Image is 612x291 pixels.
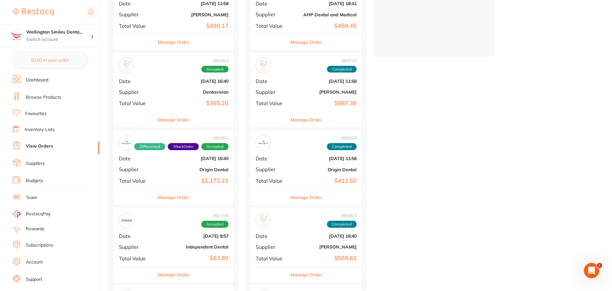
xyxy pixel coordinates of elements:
[293,100,357,107] b: $887.38
[327,221,357,228] span: Completed
[597,263,602,268] span: 1
[26,29,91,35] h4: Wellington Smiles Dental
[327,213,357,218] span: # 85863
[25,111,47,117] a: Favourites
[584,263,599,278] iframe: Intercom live chat
[119,166,154,172] span: Supplier
[293,255,357,262] b: $555.61
[256,256,288,261] span: Total Value
[256,23,288,29] span: Total Value
[327,143,357,150] span: Completed
[10,29,23,42] img: Wellington Smiles Dental
[119,89,154,95] span: Supplier
[256,244,288,250] span: Supplier
[119,256,154,261] span: Total Value
[26,178,43,184] a: Budgets
[26,77,48,83] a: Dashboard
[159,23,229,29] b: $490.17
[256,11,288,17] span: Supplier
[256,233,288,239] span: Date
[159,178,229,184] b: $1,172.23
[201,66,229,73] span: Accepted
[158,267,190,282] button: Manage Order
[26,36,91,43] p: Switch account
[257,137,269,149] img: Origin Dental
[26,259,43,265] a: Account
[159,1,229,6] b: [DATE] 11:58
[159,79,229,84] b: [DATE] 16:40
[159,89,229,95] b: Dentavision
[291,34,322,50] button: Manage Order
[159,167,229,172] b: Origin Dental
[119,78,154,84] span: Date
[201,221,229,228] span: Accepted
[327,135,357,141] span: # 89068
[293,79,357,84] b: [DATE] 11:58
[119,23,154,29] span: Total Value
[327,66,357,73] span: Completed
[159,12,229,17] b: [PERSON_NAME]
[158,190,190,205] button: Manage Order
[13,210,50,218] a: RestocqPay
[120,214,133,226] img: Independent Dental
[293,23,357,29] b: $459.45
[256,100,288,106] span: Total Value
[159,156,229,161] b: [DATE] 16:40
[13,210,20,218] img: RestocqPay
[119,100,154,106] span: Total Value
[119,156,154,161] span: Date
[114,208,234,283] div: Independent Dental#82106AcceptedDate[DATE] 8:57SupplierIndependent DentalTotal Value$63.80Manage ...
[13,8,54,16] img: Restocq Logo
[119,1,154,6] span: Date
[256,156,288,161] span: Date
[159,255,229,262] b: $63.80
[293,89,357,95] b: [PERSON_NAME]
[293,244,357,249] b: [PERSON_NAME]
[201,143,229,150] span: Accepted
[293,156,357,161] b: [DATE] 11:58
[293,12,357,17] b: AHP Dental and Medical
[256,1,288,6] span: Date
[159,234,229,239] b: [DATE] 8:57
[26,143,53,149] a: View Orders
[159,244,229,249] b: Independent Dental
[13,52,87,68] button: $0.00 in your order
[134,135,229,141] span: # 85861
[327,58,357,63] span: # 89070
[26,276,42,283] a: Support
[158,34,190,50] button: Manage Order
[26,211,50,217] span: RestocqPay
[256,78,288,84] span: Date
[119,11,154,17] span: Supplier
[256,89,288,95] span: Supplier
[26,226,44,232] a: Rewards
[291,112,322,127] button: Manage Order
[159,100,229,107] b: $365.20
[291,267,322,282] button: Manage Order
[26,94,61,101] a: Browse Products
[119,233,154,239] span: Date
[293,167,357,172] b: Origin Dental
[114,53,234,128] div: Dentavision#85864AcceptedDate[DATE] 16:40SupplierDentavisionTotal Value$365.20Manage Order
[168,143,199,150] span: Back orders
[120,137,133,149] img: Origin Dental
[25,126,55,133] a: Inventory Lists
[201,213,229,218] span: # 82106
[293,1,357,6] b: [DATE] 18:41
[114,130,234,205] div: Origin Dental#8586120Received1BackOrderAcceptedDate[DATE] 16:40SupplierOrigin DentalTotal Value$1...
[293,234,357,239] b: [DATE] 16:40
[119,244,154,250] span: Supplier
[291,190,322,205] button: Manage Order
[26,160,45,167] a: Suppliers
[256,166,288,172] span: Supplier
[257,59,269,72] img: Henry Schein Halas
[293,178,357,184] b: $411.50
[13,5,54,19] a: Restocq Logo
[257,214,269,226] img: Adam Dental
[26,195,37,201] a: Team
[158,112,190,127] button: Manage Order
[256,178,288,184] span: Total Value
[134,143,165,150] span: Received
[201,58,229,63] span: # 85864
[26,242,53,249] a: Subscriptions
